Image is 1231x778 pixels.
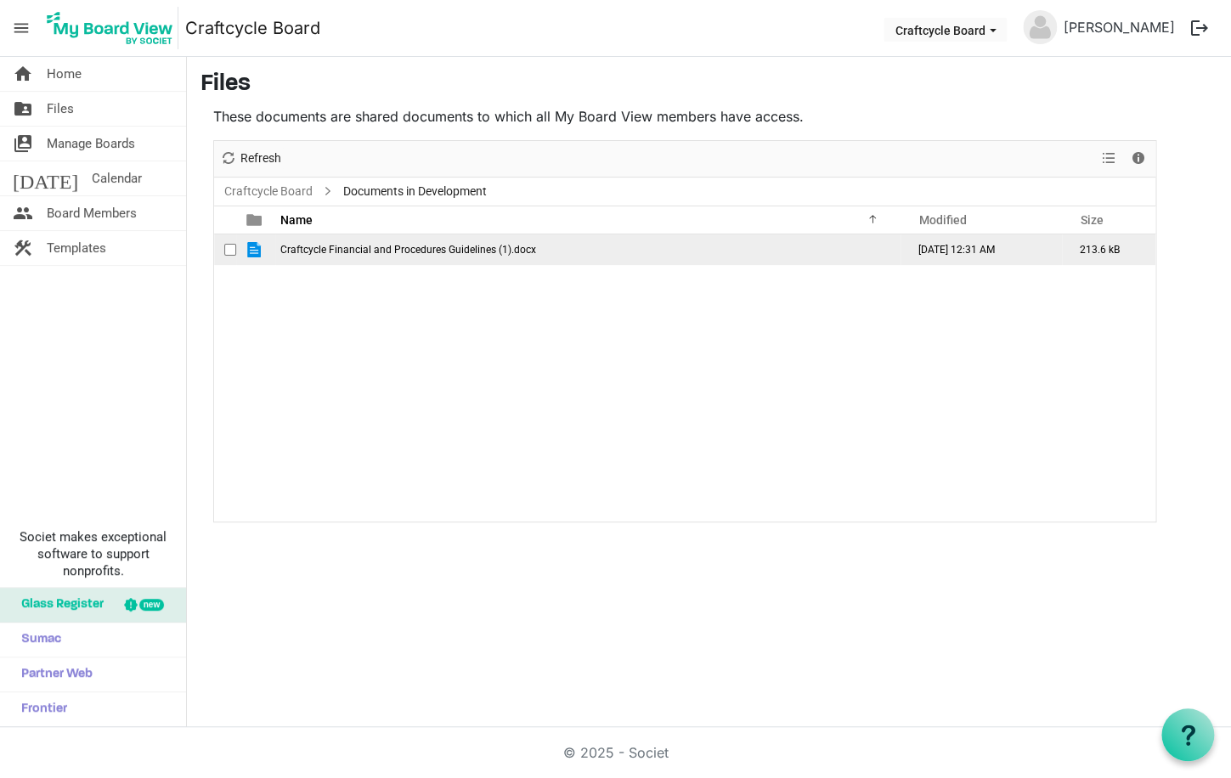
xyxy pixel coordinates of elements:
button: Craftcycle Board dropdownbutton [884,18,1007,42]
span: Home [47,57,82,91]
a: Craftcycle Board [221,181,316,202]
span: Glass Register [13,588,104,622]
td: checkbox [214,234,236,265]
button: logout [1182,10,1217,46]
td: Craftcycle Financial and Procedures Guidelines (1).docx is template cell column header Name [275,234,901,265]
span: construction [13,231,33,265]
span: Size [1080,213,1103,227]
span: switch_account [13,127,33,161]
td: 213.6 kB is template cell column header Size [1062,234,1155,265]
td: July 11, 2025 12:31 AM column header Modified [901,234,1062,265]
span: Documents in Development [340,181,490,202]
span: Manage Boards [47,127,135,161]
p: These documents are shared documents to which all My Board View members have access. [213,106,1156,127]
span: Sumac [13,623,61,657]
div: Refresh [214,141,287,177]
span: home [13,57,33,91]
div: new [139,599,164,611]
span: Frontier [13,692,67,726]
span: Societ makes exceptional software to support nonprofits. [8,528,178,579]
span: people [13,196,33,230]
span: Modified [918,213,966,227]
span: Craftcycle Financial and Procedures Guidelines (1).docx [280,244,536,256]
span: menu [5,12,37,44]
span: [DATE] [13,161,78,195]
span: Name [280,213,313,227]
span: Partner Web [13,657,93,691]
span: Files [47,92,74,126]
div: View [1095,141,1124,177]
img: no-profile-picture.svg [1023,10,1057,44]
span: Refresh [239,148,283,169]
div: Details [1124,141,1153,177]
td: is template cell column header type [236,234,275,265]
span: folder_shared [13,92,33,126]
button: View dropdownbutton [1098,148,1119,169]
img: My Board View Logo [42,7,178,49]
span: Calendar [92,161,142,195]
a: © 2025 - Societ [563,744,669,761]
a: Craftcycle Board [185,11,320,45]
h3: Files [200,70,1217,99]
a: [PERSON_NAME] [1057,10,1182,44]
button: Details [1127,148,1150,169]
span: Templates [47,231,106,265]
span: Board Members [47,196,137,230]
button: Refresh [217,148,285,169]
a: My Board View Logo [42,7,185,49]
